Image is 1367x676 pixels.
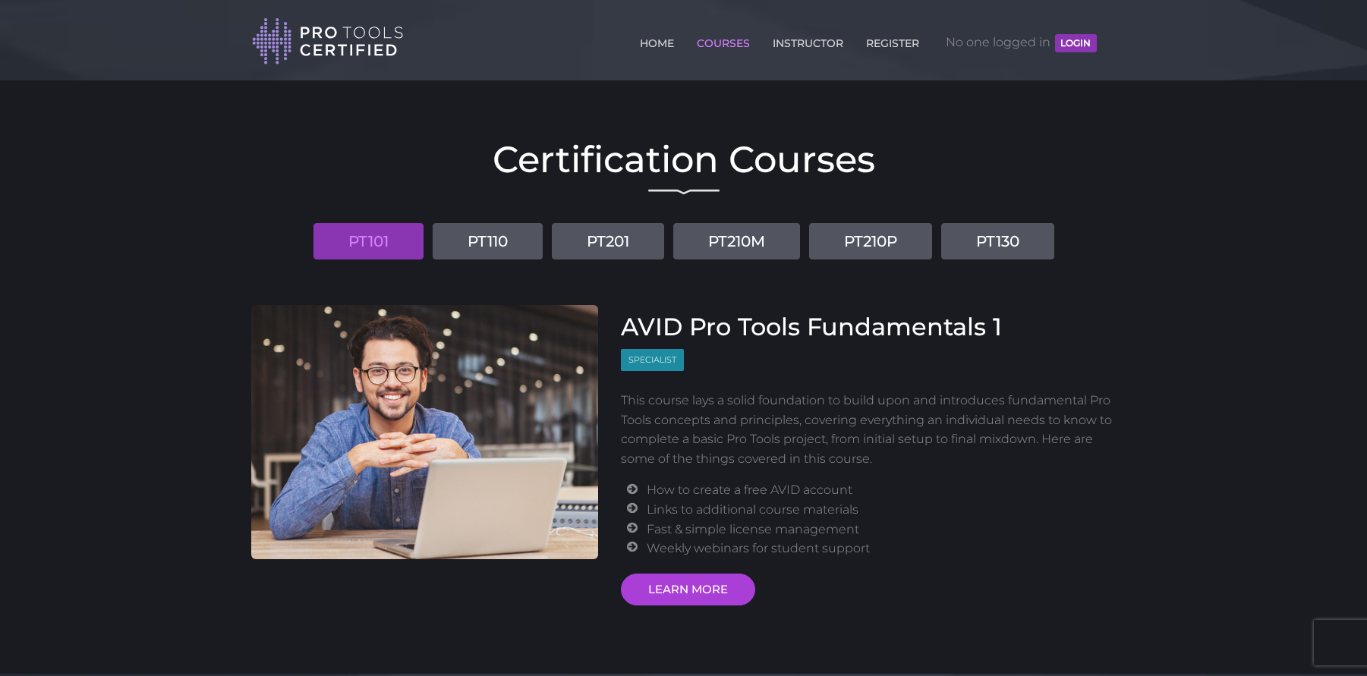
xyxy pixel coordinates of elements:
[313,223,424,259] a: PT101
[941,223,1054,259] a: PT130
[862,28,923,52] a: REGISTER
[1055,34,1096,52] button: LOGIN
[769,28,847,52] a: INSTRUCTOR
[673,223,800,259] a: PT210M
[433,223,543,259] a: PT110
[621,574,755,605] a: LEARN MORE
[946,20,1096,65] span: No one logged in
[647,539,1116,558] li: Weekly webinars for student support
[647,520,1116,539] li: Fast & simple license management
[251,305,599,559] img: AVID Pro Tools Fundamentals 1 Course
[621,349,684,371] span: Specialist
[252,17,404,66] img: Pro Tools Certified Logo
[621,391,1117,468] p: This course lays a solid foundation to build upon and introduces fundamental Pro Tools concepts a...
[251,141,1117,178] h2: Certification Courses
[621,313,1117,341] h3: AVID Pro Tools Fundamentals 1
[552,223,664,259] a: PT201
[693,28,754,52] a: COURSES
[647,480,1116,500] li: How to create a free AVID account
[809,223,932,259] a: PT210P
[648,189,720,195] img: decorative line
[636,28,678,52] a: HOME
[647,500,1116,520] li: Links to additional course materials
